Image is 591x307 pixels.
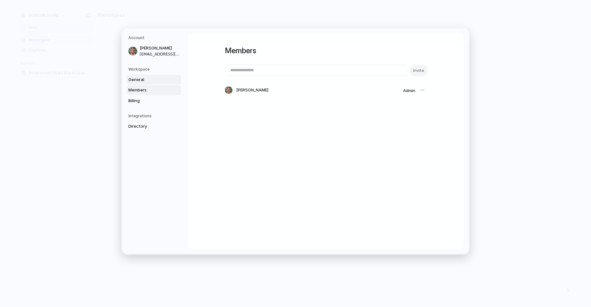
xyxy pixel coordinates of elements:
[126,74,181,84] a: General
[126,121,181,131] a: Directory
[128,97,169,104] span: Billing
[128,76,169,83] span: General
[128,123,169,130] span: Directory
[128,66,181,72] h5: Workspace
[140,45,180,51] span: [PERSON_NAME]
[140,51,180,57] span: [EMAIL_ADDRESS][DOMAIN_NAME]
[128,113,181,119] h5: Integrations
[128,87,169,93] span: Members
[236,87,268,93] span: [PERSON_NAME]
[403,88,415,93] span: Admin
[126,85,181,95] a: Members
[225,45,427,56] h1: Members
[126,96,181,106] a: Billing
[126,43,181,59] a: [PERSON_NAME][EMAIL_ADDRESS][DOMAIN_NAME]
[128,35,181,41] h5: Account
